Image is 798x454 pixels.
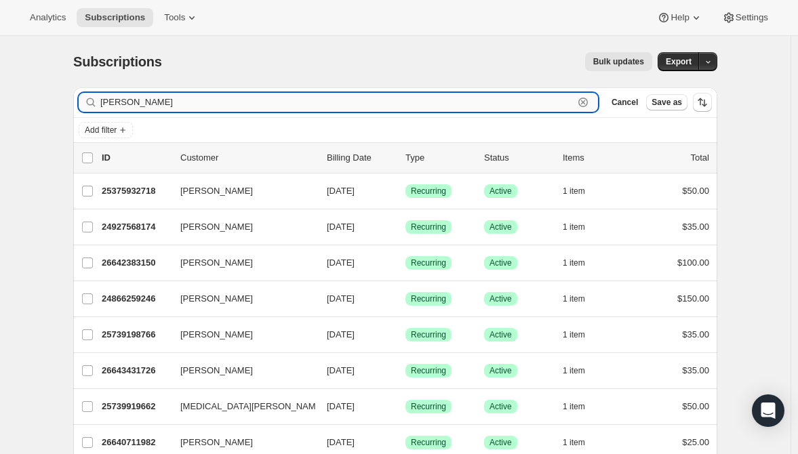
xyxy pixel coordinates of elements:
button: 1 item [563,325,600,344]
button: Analytics [22,8,74,27]
div: Open Intercom Messenger [752,394,784,427]
button: 1 item [563,289,600,308]
p: 26642383150 [102,256,169,270]
p: 25739919662 [102,400,169,413]
p: 26643431726 [102,364,169,377]
span: Add filter [85,125,117,136]
span: 1 item [563,186,585,197]
span: $35.00 [682,222,709,232]
div: 26640711982[PERSON_NAME][DATE]SuccessRecurringSuccessActive1 item$25.00 [102,433,709,452]
button: Subscriptions [77,8,153,27]
span: 1 item [563,437,585,448]
button: 1 item [563,182,600,201]
span: Active [490,437,512,448]
span: [PERSON_NAME] [180,292,253,306]
button: 1 item [563,253,600,272]
span: Active [490,186,512,197]
span: 1 item [563,257,585,268]
div: 25375932718[PERSON_NAME][DATE]SuccessRecurringSuccessActive1 item$50.00 [102,182,709,201]
span: [DATE] [327,293,355,304]
button: 1 item [563,361,600,380]
div: 26642383150[PERSON_NAME][DATE]SuccessRecurringSuccessActive1 item$100.00 [102,253,709,272]
span: Subscriptions [73,54,162,69]
span: Active [490,257,512,268]
button: Bulk updates [585,52,652,71]
span: $50.00 [682,186,709,196]
span: 1 item [563,222,585,232]
button: Export [658,52,700,71]
button: Settings [714,8,776,27]
button: Tools [156,8,207,27]
div: 25739919662[MEDICAL_DATA][PERSON_NAME][DATE]SuccessRecurringSuccessActive1 item$50.00 [102,397,709,416]
p: 24927568174 [102,220,169,234]
span: [PERSON_NAME] [180,256,253,270]
span: [PERSON_NAME] [180,220,253,234]
button: Sort the results [693,93,712,112]
button: Cancel [606,94,643,110]
span: Save as [652,97,682,108]
span: Recurring [411,293,446,304]
span: Analytics [30,12,66,23]
button: [PERSON_NAME] [172,180,308,202]
span: [PERSON_NAME] [180,328,253,342]
span: 1 item [563,365,585,376]
button: [MEDICAL_DATA][PERSON_NAME] [172,396,308,417]
span: Active [490,222,512,232]
button: [PERSON_NAME] [172,252,308,274]
span: [DATE] [327,401,355,411]
span: Active [490,365,512,376]
p: Total [691,151,709,165]
p: 26640711982 [102,436,169,449]
span: Recurring [411,329,446,340]
button: [PERSON_NAME] [172,324,308,346]
span: Bulk updates [593,56,644,67]
span: [PERSON_NAME] [180,364,253,377]
button: Add filter [79,122,133,138]
p: 25739198766 [102,328,169,342]
span: 1 item [563,401,585,412]
span: $35.00 [682,329,709,339]
button: [PERSON_NAME] [172,432,308,453]
button: [PERSON_NAME] [172,360,308,381]
button: [PERSON_NAME] [172,216,308,238]
span: [DATE] [327,257,355,268]
div: Items [563,151,631,165]
span: Recurring [411,222,446,232]
span: Recurring [411,401,446,412]
span: Recurring [411,365,446,376]
span: Tools [164,12,185,23]
p: Billing Date [327,151,395,165]
span: $50.00 [682,401,709,411]
span: Active [490,329,512,340]
span: 1 item [563,293,585,304]
span: [DATE] [327,186,355,196]
span: [MEDICAL_DATA][PERSON_NAME] [180,400,324,413]
button: Help [649,8,711,27]
span: $100.00 [677,257,709,268]
button: 1 item [563,218,600,236]
span: Cancel [612,97,638,108]
button: [PERSON_NAME] [172,288,308,310]
span: [PERSON_NAME] [180,184,253,198]
p: Status [484,151,552,165]
button: Save as [646,94,687,110]
div: Type [405,151,473,165]
span: Active [490,401,512,412]
span: [PERSON_NAME] [180,436,253,449]
span: 1 item [563,329,585,340]
span: [DATE] [327,437,355,447]
span: [DATE] [327,329,355,339]
span: Settings [736,12,768,23]
span: Active [490,293,512,304]
div: IDCustomerBilling DateTypeStatusItemsTotal [102,151,709,165]
span: Recurring [411,186,446,197]
p: ID [102,151,169,165]
input: Filter subscribers [100,93,574,112]
span: $150.00 [677,293,709,304]
button: Clear [576,96,590,109]
span: $35.00 [682,365,709,375]
span: Recurring [411,257,446,268]
span: [DATE] [327,365,355,375]
span: [DATE] [327,222,355,232]
div: 26643431726[PERSON_NAME][DATE]SuccessRecurringSuccessActive1 item$35.00 [102,361,709,380]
